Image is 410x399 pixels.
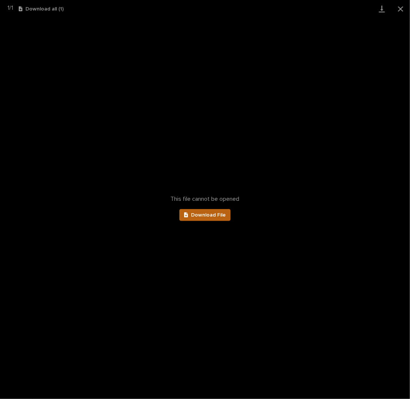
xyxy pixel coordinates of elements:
[11,5,13,11] span: 1
[7,5,9,11] span: 1
[191,212,226,218] span: Download File
[179,209,231,221] a: Download File
[171,196,240,203] span: This file cannot be opened
[19,6,64,12] button: Download all (1)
